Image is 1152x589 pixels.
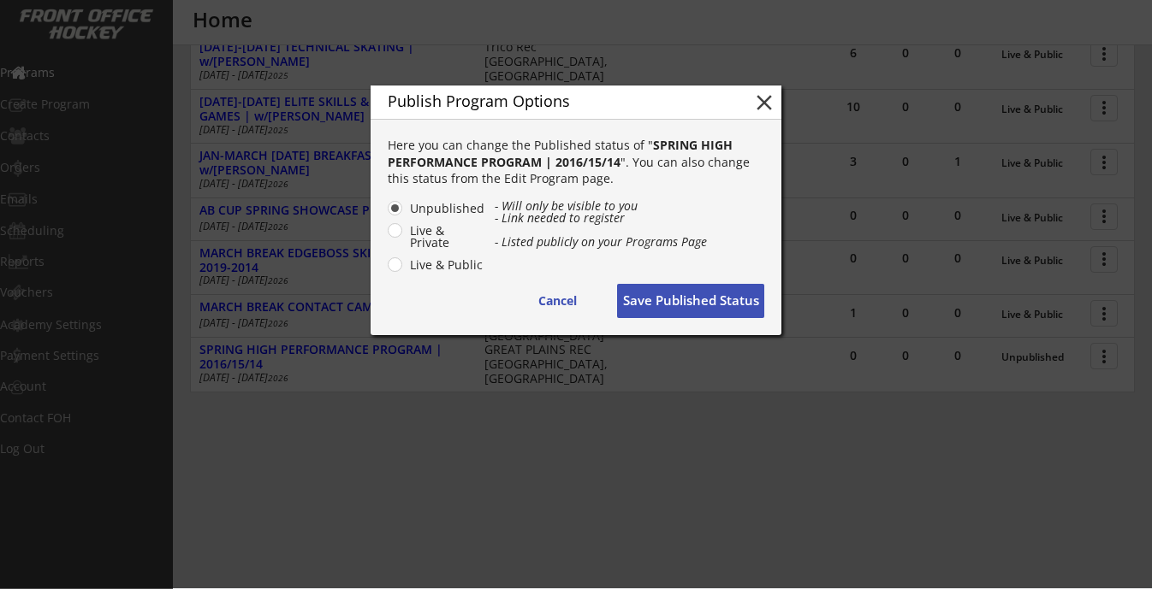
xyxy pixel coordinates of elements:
[405,259,485,271] label: Live & Public
[405,225,485,249] label: Live & Private
[495,200,764,248] div: - Will only be visible to you - Link needed to register - Listed publicly on your Programs Page
[388,137,764,187] div: Here you can change the Published status of " ". You can also change this status from the Edit Pr...
[388,137,736,170] strong: SPRING HIGH PERFORMANCE PROGRAM | 2016/15/14
[514,284,600,318] button: Cancel
[405,203,485,215] label: Unpublished
[617,284,764,318] button: Save Published Status
[388,93,725,109] div: Publish Program Options
[751,90,777,115] button: close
